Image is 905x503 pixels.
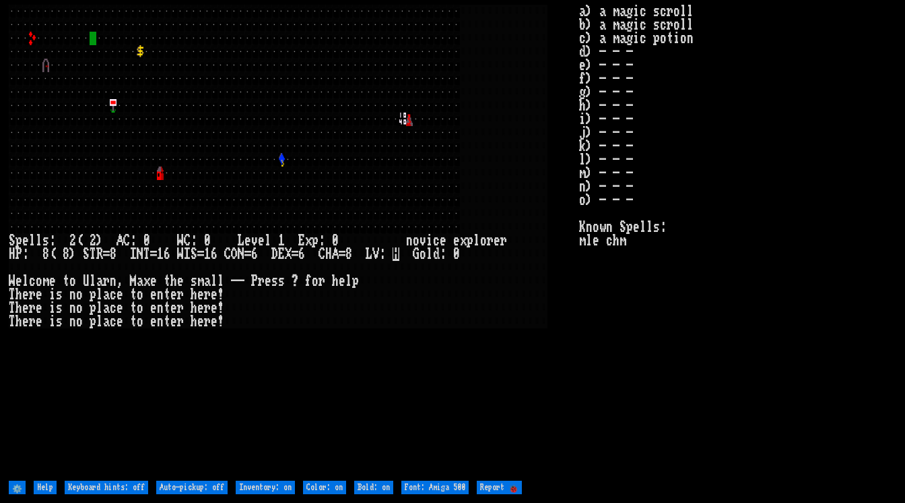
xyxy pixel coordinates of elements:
[413,234,420,247] div: o
[96,301,103,315] div: l
[63,247,69,261] div: 8
[372,247,379,261] div: V
[426,247,433,261] div: l
[156,481,228,494] input: Auto-pickup: off
[312,234,319,247] div: p
[251,274,258,288] div: P
[265,234,271,247] div: l
[130,315,137,328] div: t
[494,234,500,247] div: e
[325,247,332,261] div: H
[278,234,285,247] div: 1
[204,301,211,315] div: r
[9,481,26,494] input: ⚙️
[278,247,285,261] div: E
[110,301,116,315] div: c
[500,234,507,247] div: r
[69,315,76,328] div: n
[258,234,265,247] div: e
[15,315,22,328] div: h
[69,234,76,247] div: 2
[34,481,57,494] input: Help
[332,274,339,288] div: h
[63,274,69,288] div: t
[204,234,211,247] div: 0
[29,301,36,315] div: r
[157,315,164,328] div: n
[157,247,164,261] div: 1
[211,301,217,315] div: e
[103,301,110,315] div: a
[56,315,63,328] div: s
[150,247,157,261] div: =
[345,274,352,288] div: l
[83,274,90,288] div: U
[143,274,150,288] div: x
[191,274,197,288] div: s
[36,288,42,301] div: e
[36,274,42,288] div: o
[96,288,103,301] div: l
[150,315,157,328] div: e
[366,247,372,261] div: L
[143,234,150,247] div: 0
[354,481,393,494] input: Bold: on
[217,315,224,328] div: !
[90,288,96,301] div: p
[42,247,49,261] div: 8
[244,234,251,247] div: e
[473,234,480,247] div: l
[90,234,96,247] div: 2
[69,301,76,315] div: n
[9,274,15,288] div: W
[231,247,238,261] div: O
[211,288,217,301] div: e
[217,301,224,315] div: !
[76,234,83,247] div: (
[406,234,413,247] div: n
[29,234,36,247] div: l
[150,288,157,301] div: e
[197,247,204,261] div: =
[339,274,345,288] div: e
[467,234,473,247] div: p
[426,234,433,247] div: i
[164,274,170,288] div: t
[332,247,339,261] div: A
[224,247,231,261] div: C
[96,274,103,288] div: a
[103,247,110,261] div: =
[9,315,15,328] div: T
[96,234,103,247] div: )
[204,274,211,288] div: a
[319,274,325,288] div: r
[36,315,42,328] div: e
[191,247,197,261] div: S
[110,247,116,261] div: 8
[238,247,244,261] div: N
[164,247,170,261] div: 6
[170,274,177,288] div: h
[137,301,143,315] div: o
[90,274,96,288] div: l
[15,301,22,315] div: h
[42,274,49,288] div: m
[211,247,217,261] div: 6
[477,481,522,494] input: Report 🐞
[164,288,170,301] div: t
[191,288,197,301] div: h
[433,234,440,247] div: c
[231,274,238,288] div: -
[197,288,204,301] div: e
[271,247,278,261] div: D
[177,247,184,261] div: W
[69,288,76,301] div: n
[413,247,420,261] div: G
[103,274,110,288] div: r
[191,301,197,315] div: h
[103,288,110,301] div: a
[137,288,143,301] div: o
[83,247,90,261] div: S
[29,288,36,301] div: r
[440,247,446,261] div: :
